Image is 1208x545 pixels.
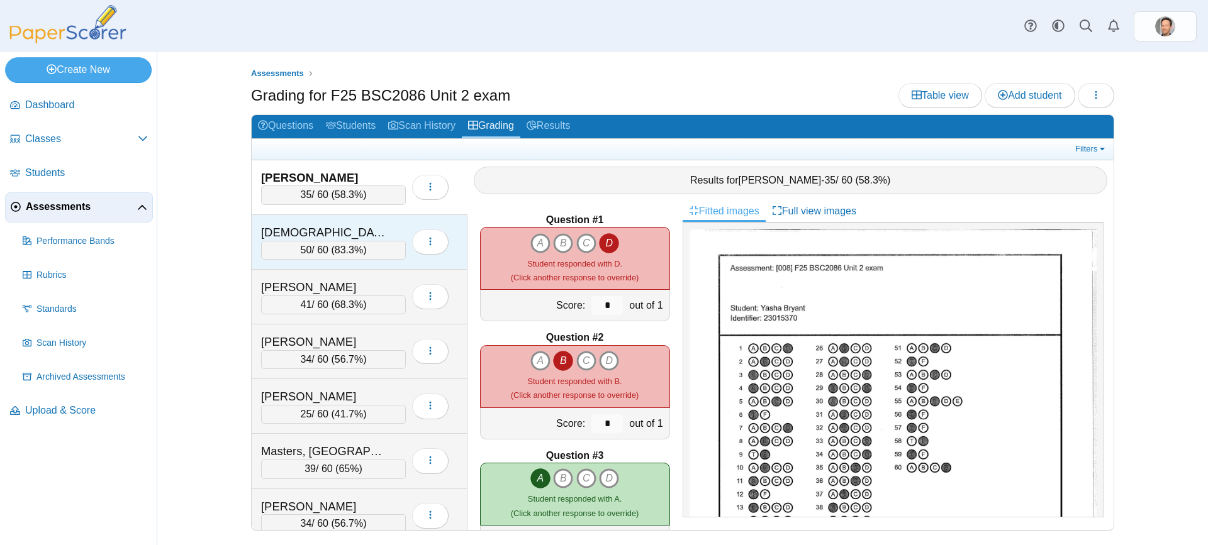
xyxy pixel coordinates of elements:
div: / 60 ( ) [261,185,406,204]
div: [PERSON_NAME] [261,279,387,295]
a: Add student [985,83,1075,108]
div: / 60 ( ) [261,405,406,424]
i: D [599,233,619,253]
div: / 60 ( ) [261,460,406,478]
span: Patrick Rowe [1155,16,1175,36]
img: PaperScorer [5,5,131,43]
div: Masters, [GEOGRAPHIC_DATA] [261,443,387,460]
span: 56.7% [335,354,363,365]
span: Student responded with D. [527,259,622,268]
a: Rubrics [18,260,153,290]
span: 56.7% [335,518,363,529]
a: Archived Assessments [18,362,153,392]
a: PaperScorer [5,35,131,45]
a: Fitted images [683,201,766,222]
span: 25 [301,409,312,419]
a: Standards [18,294,153,324]
small: (Click another response to override) [511,494,639,517]
div: [PERSON_NAME] [261,498,387,515]
span: Classes [25,132,138,146]
a: Students [320,115,382,138]
a: Questions [252,115,320,138]
b: Question #3 [546,449,604,463]
a: Dashboard [5,91,153,121]
a: Classes [5,124,153,155]
div: [DEMOGRAPHIC_DATA][PERSON_NAME] [261,224,387,241]
i: D [599,468,619,488]
a: Create New [5,57,152,82]
span: 41.7% [335,409,363,419]
a: Assessments [5,192,153,223]
img: ps.HSacT1knwhZLr8ZK [1155,16,1175,36]
a: Students [5,158,153,189]
div: / 60 ( ) [261,295,406,314]
a: Grading [462,115,520,138]
span: 34 [301,518,312,529]
h1: Grading for F25 BSC2086 Unit 2 exam [251,85,510,106]
span: 50 [301,245,312,255]
a: Scan History [382,115,462,138]
small: (Click another response to override) [511,259,639,282]
span: 58.3% [859,175,887,185]
i: C [576,351,596,371]
div: / 60 ( ) [261,350,406,369]
a: Results [520,115,576,138]
span: Scan History [36,337,148,350]
div: Results for - / 60 ( ) [474,167,1108,194]
b: Question #1 [546,213,604,227]
span: 35 [824,175,836,185]
span: Add student [998,90,1061,101]
i: A [530,468,551,488]
span: 68.3% [335,299,363,310]
i: C [576,468,596,488]
span: 39 [305,463,316,474]
i: B [553,351,573,371]
div: / 60 ( ) [261,514,406,533]
span: Table view [912,90,969,101]
div: Score: [481,290,589,321]
div: out of 1 [626,290,669,321]
span: Student responded with B. [528,377,622,386]
a: Filters [1072,143,1110,155]
div: Score: [481,408,589,439]
span: Upload & Score [25,404,148,417]
span: 41 [301,299,312,310]
a: ps.HSacT1knwhZLr8ZK [1134,11,1197,41]
span: 83.3% [335,245,363,255]
a: Full view images [766,201,863,222]
i: B [553,468,573,488]
span: Assessments [251,69,304,78]
a: Assessments [248,66,307,82]
div: [PERSON_NAME] [261,388,387,405]
i: D [599,351,619,371]
i: A [530,351,551,371]
div: [PERSON_NAME] [261,170,387,186]
a: Performance Bands [18,226,153,256]
i: C [576,233,596,253]
span: Students [25,166,148,180]
small: (Click another response to override) [511,377,639,400]
div: [PERSON_NAME] [261,334,387,350]
i: A [530,233,551,253]
a: Alerts [1100,13,1127,40]
div: / 60 ( ) [261,241,406,260]
span: Assessments [26,200,137,214]
span: 34 [301,354,312,365]
div: out of 1 [626,408,669,439]
a: Upload & Score [5,396,153,426]
span: Dashboard [25,98,148,112]
span: Performance Bands [36,235,148,248]
span: 58.3% [335,189,363,200]
a: Table view [898,83,982,108]
span: 65% [338,463,359,474]
span: Student responded with A. [528,494,622,504]
span: Archived Assessments [36,371,148,383]
span: Rubrics [36,269,148,282]
a: Scan History [18,328,153,358]
i: B [553,233,573,253]
b: Question #2 [546,331,604,344]
span: [PERSON_NAME] [739,175,822,185]
span: 35 [301,189,312,200]
span: Standards [36,303,148,316]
